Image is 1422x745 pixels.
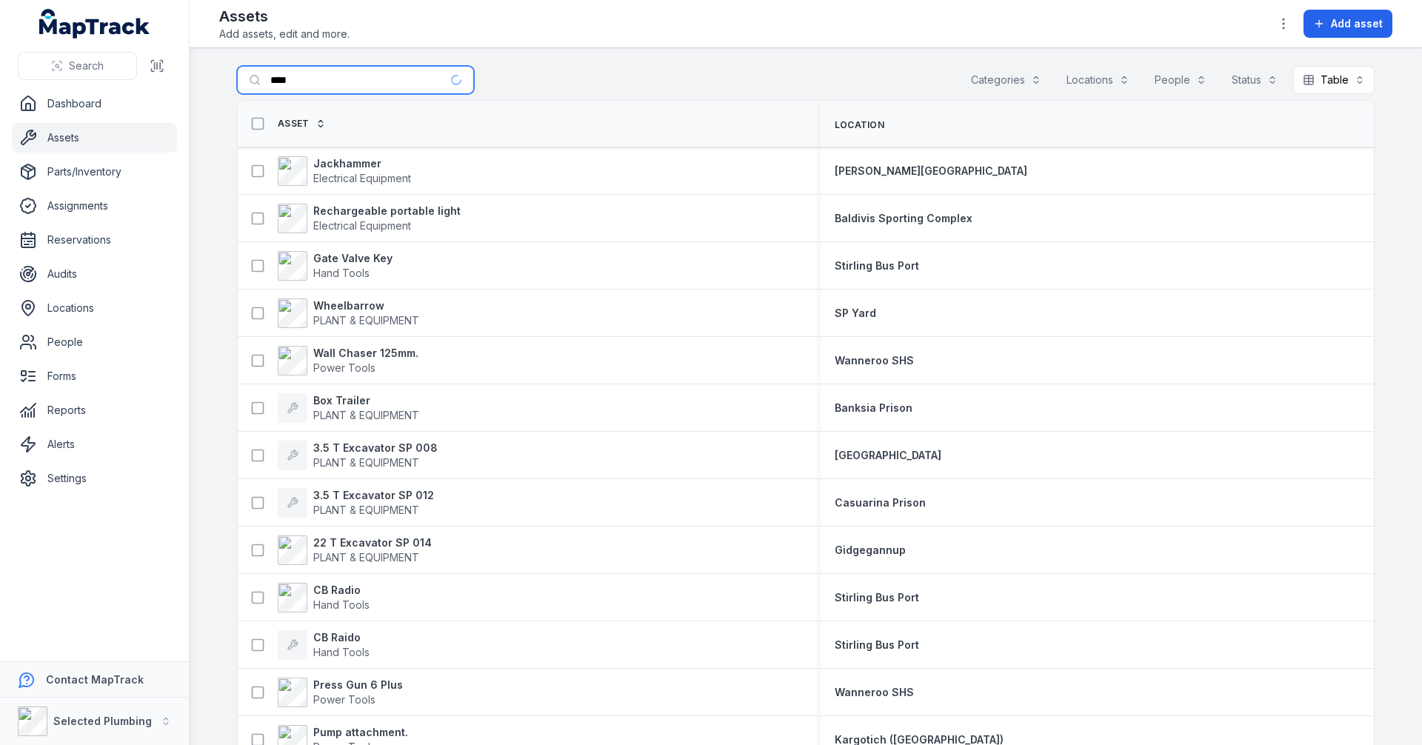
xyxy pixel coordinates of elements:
[835,353,914,368] a: Wanneroo SHS
[835,638,919,651] span: Stirling Bus Port
[12,157,177,187] a: Parts/Inventory
[835,211,972,226] a: Baldivis Sporting Complex
[1303,10,1392,38] button: Add asset
[313,267,370,279] span: Hand Tools
[835,686,914,698] span: Wanneroo SHS
[69,59,104,73] span: Search
[835,591,919,604] span: Stirling Bus Port
[835,401,912,415] a: Banksia Prison
[313,298,419,313] strong: Wheelbarrow
[835,543,906,558] a: Gidgegannup
[12,123,177,153] a: Assets
[313,583,370,598] strong: CB Radio
[12,225,177,255] a: Reservations
[278,156,411,186] a: JackhammerElectrical Equipment
[278,118,326,130] a: Asset
[278,298,419,328] a: WheelbarrowPLANT & EQUIPMENT
[835,448,941,463] a: [GEOGRAPHIC_DATA]
[835,307,876,319] span: SP Yard
[39,9,150,39] a: MapTrack
[278,251,393,281] a: Gate Valve KeyHand Tools
[278,393,419,423] a: Box TrailerPLANT & EQUIPMENT
[1057,66,1139,94] button: Locations
[53,715,152,727] strong: Selected Plumbing
[835,544,906,556] span: Gidgegannup
[313,646,370,658] span: Hand Tools
[835,495,926,510] a: Casuarina Prison
[313,314,419,327] span: PLANT & EQUIPMENT
[12,89,177,118] a: Dashboard
[835,638,919,652] a: Stirling Bus Port
[313,693,375,706] span: Power Tools
[835,354,914,367] span: Wanneroo SHS
[835,449,941,461] span: [GEOGRAPHIC_DATA]
[12,430,177,459] a: Alerts
[835,259,919,272] span: Stirling Bus Port
[313,598,370,611] span: Hand Tools
[313,346,418,361] strong: Wall Chaser 125mm.
[313,441,438,455] strong: 3.5 T Excavator SP 008
[1293,66,1375,94] button: Table
[313,219,411,232] span: Electrical Equipment
[18,52,137,80] button: Search
[313,551,419,564] span: PLANT & EQUIPMENT
[278,630,370,660] a: CB RaidoHand Tools
[835,164,1027,177] span: [PERSON_NAME][GEOGRAPHIC_DATA]
[835,496,926,509] span: Casuarina Prison
[313,504,419,516] span: PLANT & EQUIPMENT
[12,259,177,289] a: Audits
[278,678,403,707] a: Press Gun 6 PlusPower Tools
[1145,66,1216,94] button: People
[12,361,177,391] a: Forms
[12,293,177,323] a: Locations
[1222,66,1287,94] button: Status
[12,191,177,221] a: Assignments
[835,306,876,321] a: SP Yard
[12,464,177,493] a: Settings
[835,119,884,131] span: Location
[313,456,419,469] span: PLANT & EQUIPMENT
[278,346,418,375] a: Wall Chaser 125mm.Power Tools
[313,361,375,374] span: Power Tools
[278,118,310,130] span: Asset
[835,590,919,605] a: Stirling Bus Port
[278,488,434,518] a: 3.5 T Excavator SP 012PLANT & EQUIPMENT
[219,6,350,27] h2: Assets
[835,685,914,700] a: Wanneroo SHS
[313,156,411,171] strong: Jackhammer
[313,630,370,645] strong: CB Raido
[278,535,432,565] a: 22 T Excavator SP 014PLANT & EQUIPMENT
[835,401,912,414] span: Banksia Prison
[12,327,177,357] a: People
[278,204,461,233] a: Rechargeable portable lightElectrical Equipment
[313,725,408,740] strong: Pump attachment.
[313,204,461,218] strong: Rechargeable portable light
[835,212,972,224] span: Baldivis Sporting Complex
[835,258,919,273] a: Stirling Bus Port
[219,27,350,41] span: Add assets, edit and more.
[835,164,1027,178] a: [PERSON_NAME][GEOGRAPHIC_DATA]
[313,172,411,184] span: Electrical Equipment
[313,393,419,408] strong: Box Trailer
[278,441,438,470] a: 3.5 T Excavator SP 008PLANT & EQUIPMENT
[313,251,393,266] strong: Gate Valve Key
[313,488,434,503] strong: 3.5 T Excavator SP 012
[313,409,419,421] span: PLANT & EQUIPMENT
[46,673,144,686] strong: Contact MapTrack
[1331,16,1383,31] span: Add asset
[313,535,432,550] strong: 22 T Excavator SP 014
[278,583,370,612] a: CB RadioHand Tools
[12,395,177,425] a: Reports
[961,66,1051,94] button: Categories
[313,678,403,692] strong: Press Gun 6 Plus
